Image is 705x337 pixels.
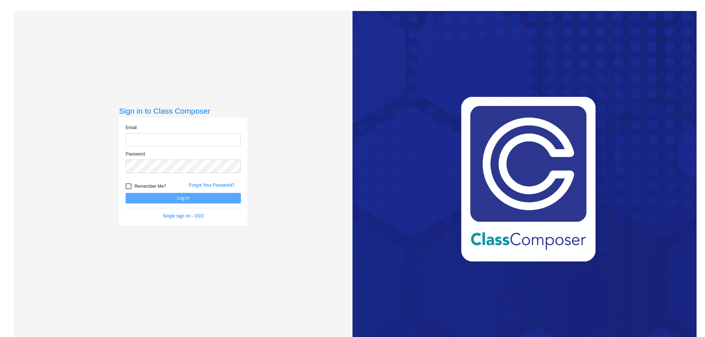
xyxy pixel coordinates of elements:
[119,106,247,116] h3: Sign in to Class Composer
[163,213,204,219] a: Single sign on - SSO
[134,182,166,191] span: Remember Me?
[126,124,137,131] label: Email
[189,183,235,188] a: Forgot Your Password?
[126,193,241,204] button: Log In
[126,151,145,157] label: Password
